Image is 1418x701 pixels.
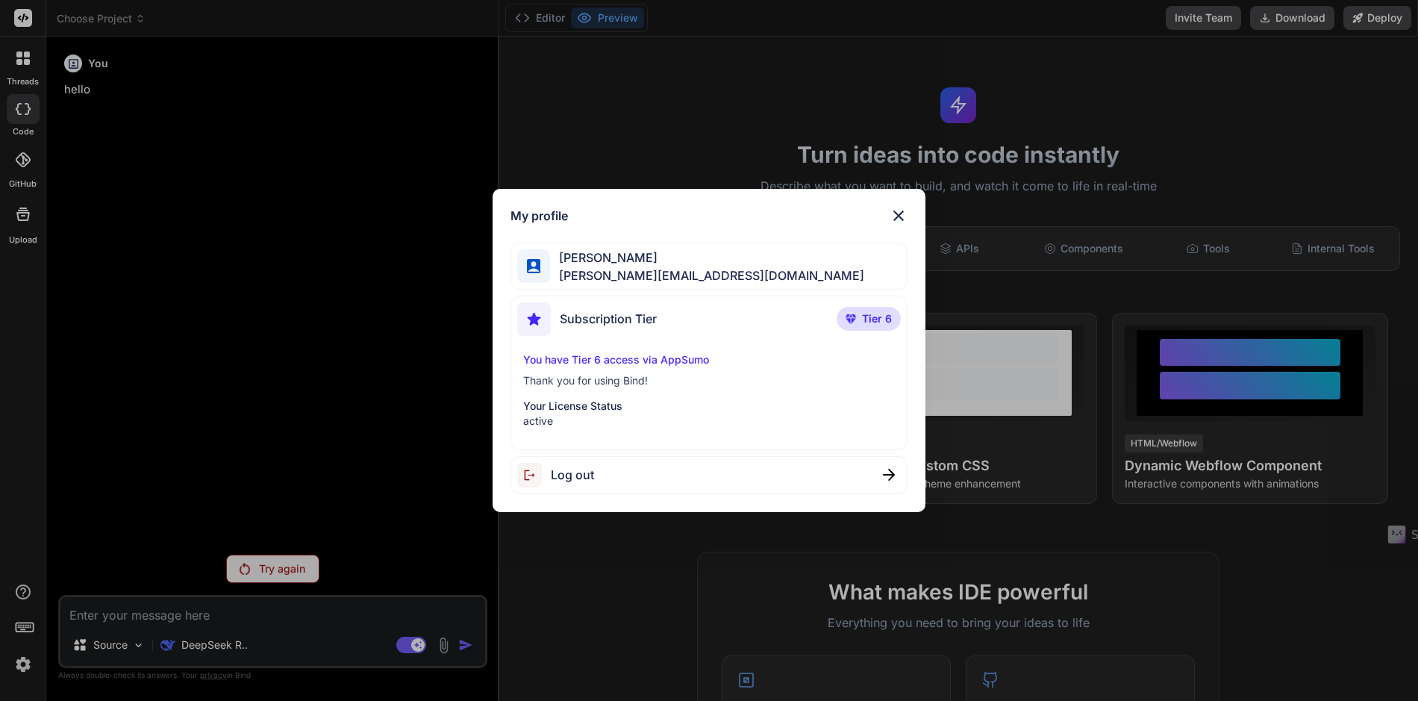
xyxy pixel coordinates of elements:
[523,373,896,388] p: Thank you for using Bind!
[551,466,594,484] span: Log out
[517,302,551,336] img: subscription
[523,414,896,429] p: active
[527,259,541,273] img: profile
[517,463,551,487] img: logout
[523,352,896,367] p: You have Tier 6 access via AppSumo
[510,207,568,225] h1: My profile
[890,207,908,225] img: close
[883,469,895,481] img: close
[846,314,856,323] img: premium
[560,310,657,328] span: Subscription Tier
[550,249,864,267] span: [PERSON_NAME]
[862,311,892,326] span: Tier 6
[550,267,864,284] span: [PERSON_NAME][EMAIL_ADDRESS][DOMAIN_NAME]
[523,399,896,414] p: Your License Status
